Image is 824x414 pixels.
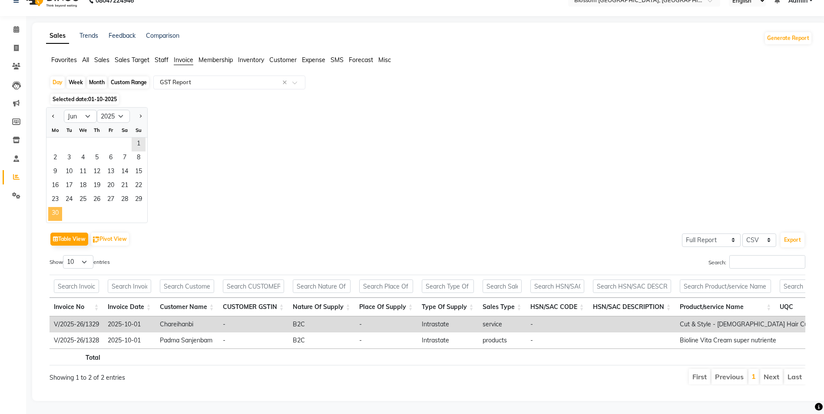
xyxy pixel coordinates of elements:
[109,32,136,39] a: Feedback
[48,165,62,179] div: Monday, June 9, 2025
[104,151,118,165] div: Friday, June 6, 2025
[417,332,478,348] td: Intrastate
[137,109,144,123] button: Next month
[62,193,76,207] div: Tuesday, June 24, 2025
[729,255,805,269] input: Search:
[48,179,62,193] div: Monday, June 16, 2025
[104,179,118,193] div: Friday, June 20, 2025
[269,56,297,64] span: Customer
[62,179,76,193] div: Tuesday, June 17, 2025
[50,233,88,246] button: Table View
[526,332,589,348] td: -
[50,316,103,332] td: V/2025-26/1329
[104,179,118,193] span: 20
[46,28,69,44] a: Sales
[90,179,104,193] span: 19
[76,165,90,179] div: Wednesday, June 11, 2025
[62,193,76,207] span: 24
[104,151,118,165] span: 6
[132,138,146,151] span: 1
[115,56,149,64] span: Sales Target
[62,165,76,179] span: 10
[76,179,90,193] span: 18
[132,193,146,207] span: 29
[132,165,146,179] div: Sunday, June 15, 2025
[50,368,357,382] div: Showing 1 to 2 of 2 entries
[155,56,169,64] span: Staff
[93,237,99,243] img: pivot.png
[675,332,814,348] td: Bioline Vita Cream super nutriente
[417,298,478,316] th: Type Of Supply: activate to sort column ascending
[526,298,589,316] th: HSN/SAC CODE: activate to sort column ascending
[82,56,89,64] span: All
[526,316,589,332] td: -
[132,151,146,165] div: Sunday, June 8, 2025
[91,233,129,246] button: Pivot View
[48,193,62,207] span: 23
[132,123,146,137] div: Su
[483,279,522,293] input: Search Sales Type
[76,193,90,207] span: 25
[76,151,90,165] div: Wednesday, June 4, 2025
[90,151,104,165] div: Thursday, June 5, 2025
[50,76,65,89] div: Day
[88,96,117,102] span: 01-10-2025
[675,298,776,316] th: Product/service Name: activate to sort column ascending
[132,138,146,151] div: Sunday, June 1, 2025
[331,56,344,64] span: SMS
[680,279,771,293] input: Search Product/service Name
[48,123,62,137] div: Mo
[118,151,132,165] div: Saturday, June 7, 2025
[132,179,146,193] span: 22
[589,298,675,316] th: HSN/SAC DESCRIPTION: activate to sort column ascending
[90,165,104,179] div: Thursday, June 12, 2025
[90,193,104,207] span: 26
[50,298,103,316] th: Invoice No: activate to sort column ascending
[104,193,118,207] span: 27
[359,279,413,293] input: Search Place Of Supply
[765,32,811,44] button: Generate Report
[378,56,391,64] span: Misc
[66,76,85,89] div: Week
[288,332,355,348] td: B2C
[288,316,355,332] td: B2C
[478,298,526,316] th: Sales Type: activate to sort column ascending
[50,109,57,123] button: Previous month
[90,123,104,137] div: Th
[50,348,105,365] th: Total
[109,76,149,89] div: Custom Range
[118,151,132,165] span: 7
[90,193,104,207] div: Thursday, June 26, 2025
[76,179,90,193] div: Wednesday, June 18, 2025
[62,123,76,137] div: Tu
[302,56,325,64] span: Expense
[293,279,351,293] input: Search Nature Of Supply
[103,316,156,332] td: 2025-10-01
[104,193,118,207] div: Friday, June 27, 2025
[50,255,110,269] label: Show entries
[103,332,156,348] td: 2025-10-01
[76,193,90,207] div: Wednesday, June 25, 2025
[349,56,373,64] span: Forecast
[94,56,109,64] span: Sales
[478,316,526,332] td: service
[90,179,104,193] div: Thursday, June 19, 2025
[593,279,671,293] input: Search HSN/SAC DESCRIPTION
[48,179,62,193] span: 16
[174,56,193,64] span: Invoice
[156,332,218,348] td: Padma Sanjenbam
[118,165,132,179] span: 14
[238,56,264,64] span: Inventory
[48,193,62,207] div: Monday, June 23, 2025
[62,151,76,165] div: Tuesday, June 3, 2025
[355,316,417,332] td: -
[97,110,130,123] select: Select year
[223,279,284,293] input: Search CUSTOMER GSTIN
[118,179,132,193] span: 21
[90,151,104,165] span: 5
[156,316,218,332] td: Chareihanbi
[118,193,132,207] span: 28
[708,255,805,269] label: Search:
[48,207,62,221] div: Monday, June 30, 2025
[62,179,76,193] span: 17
